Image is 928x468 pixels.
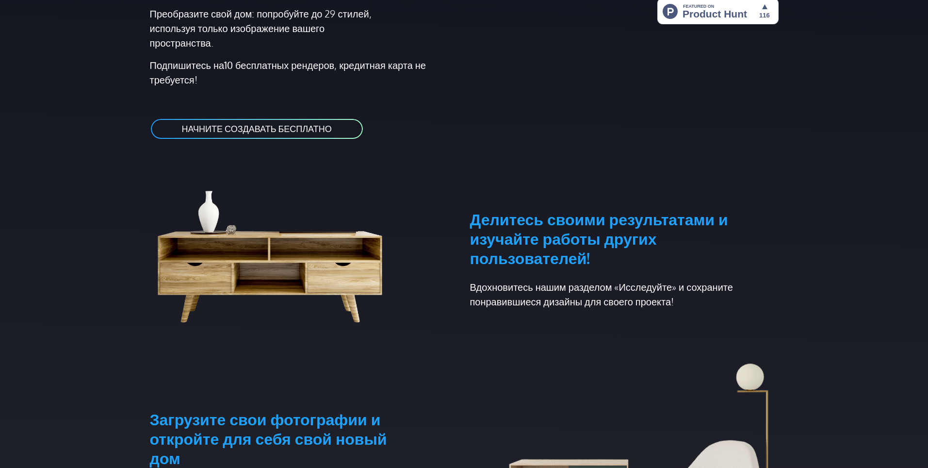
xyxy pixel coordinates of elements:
ya-tr-span: Подпишитесь на [150,59,225,71]
ya-tr-span: 10 бесплатных рендеров [224,59,334,71]
ya-tr-span: Делитесь своими результатами и изучайте работы других пользователей! [470,209,728,268]
ya-tr-span: Вдохновитесь нашим разделом «Исследуйте» и сохраните понравившиеся дизайны для своего проекта! [470,281,733,308]
ya-tr-span: Загрузите свои фотографии и откройте для себя свой новый дом [150,409,387,468]
ya-tr-span: НАЧНИТЕ СОЗДАВАТЬ БЕСПЛАТНО [182,123,332,134]
img: шкаф для гостиной [150,163,405,328]
ya-tr-span: Преобразите свой дом: попробуйте до 29 стилей, используя только изображение вашего пространства. [150,7,372,49]
a: НАЧНИТЕ СОЗДАВАТЬ БЕСПЛАТНО [150,118,364,140]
